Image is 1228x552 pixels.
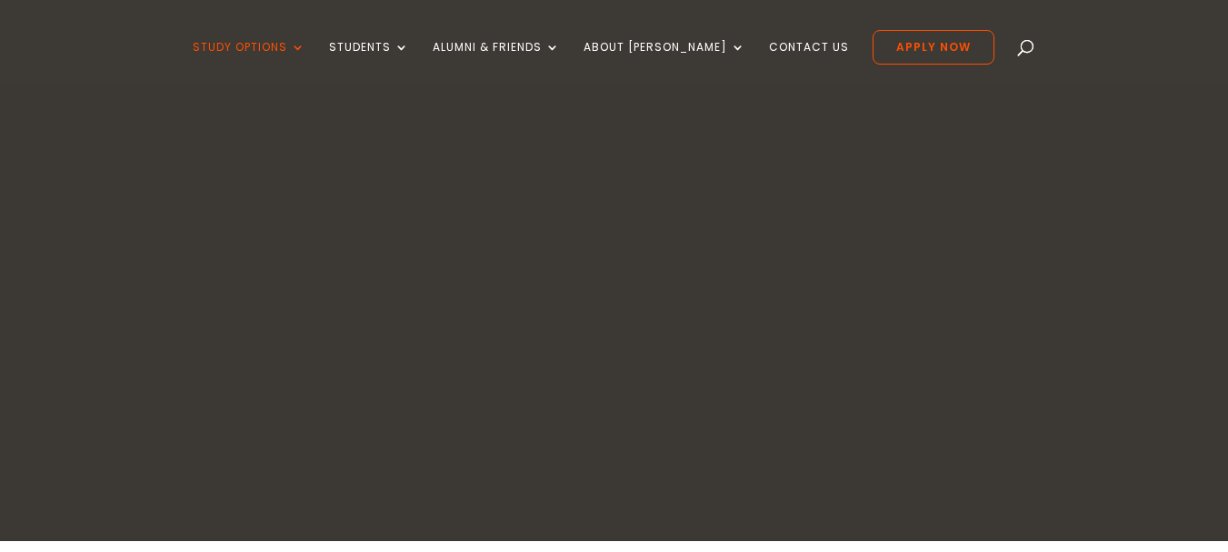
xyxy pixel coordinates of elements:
[329,41,409,84] a: Students
[873,30,994,65] a: Apply Now
[193,41,305,84] a: Study Options
[433,41,560,84] a: Alumni & Friends
[769,41,849,84] a: Contact Us
[584,41,745,84] a: About [PERSON_NAME]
